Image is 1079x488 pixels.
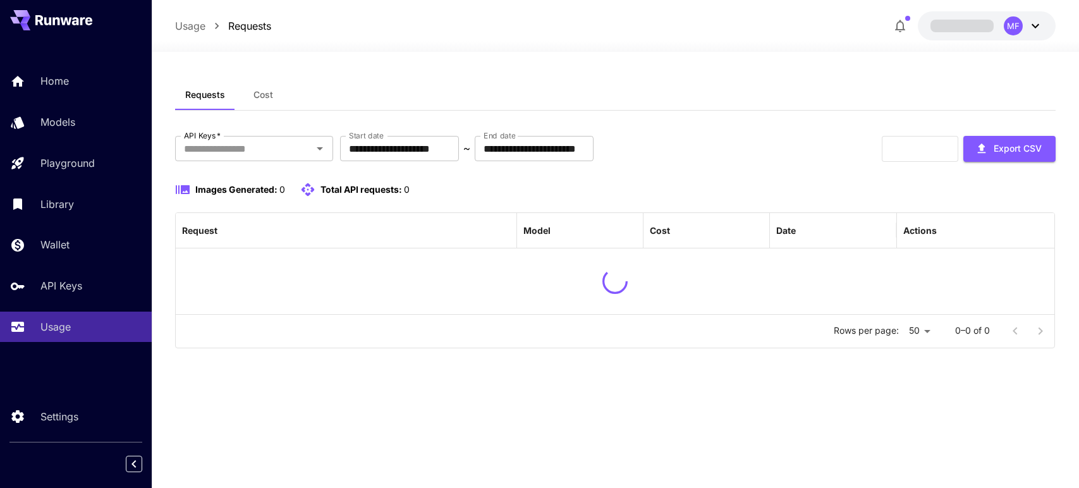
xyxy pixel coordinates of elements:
label: API Keys [184,130,221,141]
div: Model [523,225,551,236]
span: Requests [185,89,225,101]
p: Models [40,114,75,130]
p: Rows per page: [834,324,899,337]
p: Wallet [40,237,70,252]
label: Start date [349,130,384,141]
div: 50 [904,322,935,340]
p: Playground [40,156,95,171]
p: Settings [40,409,78,424]
p: Library [40,197,74,212]
p: Usage [40,319,71,334]
span: 0 [404,184,410,195]
p: 0–0 of 0 [955,324,990,337]
nav: breadcrumb [175,18,271,34]
span: Cost [253,89,273,101]
div: Date [776,225,796,236]
div: Actions [903,225,937,236]
p: ~ [463,141,470,156]
p: API Keys [40,278,82,293]
div: Cost [650,225,670,236]
span: 0 [279,184,285,195]
button: MF [918,11,1056,40]
div: Collapse sidebar [135,453,152,475]
a: Requests [228,18,271,34]
button: Collapse sidebar [126,456,142,472]
button: Export CSV [963,136,1056,162]
div: MF [1004,16,1023,35]
span: Total API requests: [320,184,402,195]
div: Request [182,225,217,236]
p: Home [40,73,69,88]
a: Usage [175,18,205,34]
span: Images Generated: [195,184,277,195]
button: Open [311,140,329,157]
label: End date [484,130,515,141]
